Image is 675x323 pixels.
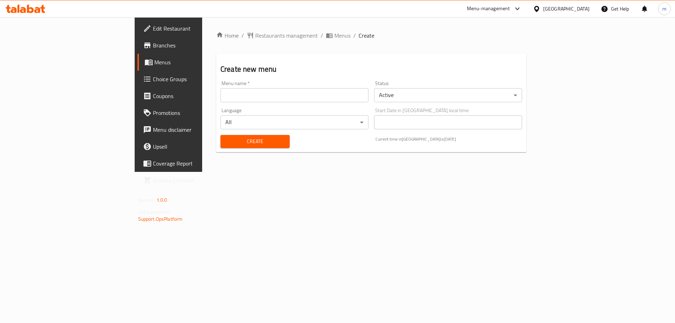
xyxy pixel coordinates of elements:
a: Edit Restaurant [137,20,247,37]
a: Grocery Checklist [137,172,247,189]
a: Restaurants management [247,31,318,40]
span: Edit Restaurant [153,24,242,33]
span: Coverage Report [153,159,242,168]
p: Current time in [GEOGRAPHIC_DATA] is [DATE] [375,136,522,142]
span: Create [359,31,374,40]
div: Active [374,88,522,102]
span: Create [226,137,284,146]
span: Restaurants management [255,31,318,40]
div: Menu-management [467,5,510,13]
a: Menus [326,31,351,40]
a: Branches [137,37,247,54]
span: Menus [154,58,242,66]
div: All [220,115,368,129]
span: Menus [334,31,351,40]
span: Choice Groups [153,75,242,83]
span: Coupons [153,92,242,100]
span: 1.0.0 [156,195,167,205]
h2: Create new menu [220,64,522,75]
button: Create [220,135,290,148]
span: Menu disclaimer [153,125,242,134]
a: Support.OpsPlatform [138,214,183,224]
a: Promotions [137,104,247,121]
a: Coverage Report [137,155,247,172]
nav: breadcrumb [216,31,526,40]
input: Please enter Menu name [220,88,368,102]
a: Menus [137,54,247,71]
span: Promotions [153,109,242,117]
span: Branches [153,41,242,50]
a: Menu disclaimer [137,121,247,138]
li: / [353,31,356,40]
a: Coupons [137,88,247,104]
span: Upsell [153,142,242,151]
a: Upsell [137,138,247,155]
div: [GEOGRAPHIC_DATA] [543,5,590,13]
span: Version: [138,195,155,205]
a: Choice Groups [137,71,247,88]
span: Grocery Checklist [153,176,242,185]
span: m [662,5,667,13]
li: / [321,31,323,40]
span: Get support on: [138,207,171,217]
